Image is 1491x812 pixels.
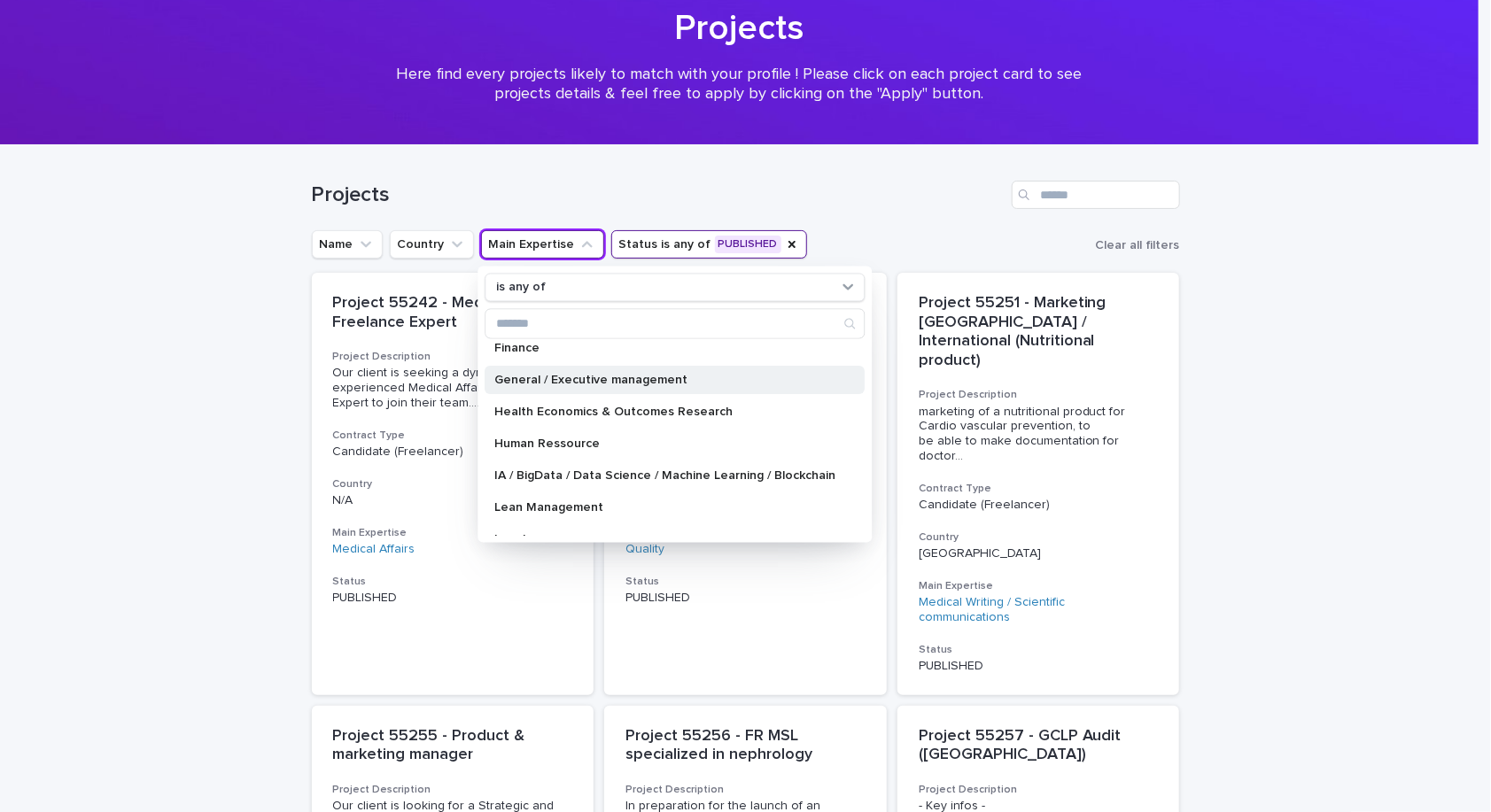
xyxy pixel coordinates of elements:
p: Human Ressource [495,437,836,450]
a: Project 55242 - Medical Affairs Freelance ExpertProject DescriptionOur client is seeking a dynami... [312,273,594,695]
p: Legal [495,533,836,545]
p: General / Executive management [495,374,836,386]
button: Clear all filters [1089,232,1180,259]
h3: Country [333,477,573,491]
a: Medical Affairs [333,542,415,557]
p: is any of [496,280,546,295]
p: Finance [495,342,836,354]
span: Our client is seeking a dynamic and experienced Medical Affairs Freelance Expert to join their te... [333,366,573,410]
p: Project 55255 - Product & marketing manager [333,727,573,765]
span: marketing of a nutritional product for Cardio vascular prevention, to be able to make documentati... [919,405,1159,464]
h1: Projects [312,182,1005,208]
p: Project 55251 - Marketing [GEOGRAPHIC_DATA] / International (Nutritional product) [919,294,1159,370]
h1: Projects [305,7,1173,50]
p: Candidate (Freelancer) [333,445,573,460]
button: Main Expertise [481,230,604,259]
h3: Project Description [919,783,1159,797]
h3: Project Description [919,388,1159,402]
p: N/A [333,493,573,508]
p: Project 55242 - Medical Affairs Freelance Expert [333,294,573,332]
p: Health Economics & Outcomes Research [495,406,836,418]
button: Status [611,230,807,259]
button: Name [312,230,383,259]
p: PUBLISHED [919,659,1159,674]
p: Lean Management [495,501,836,514]
h3: Status [919,643,1159,657]
h3: Main Expertise [919,579,1159,593]
p: Candidate (Freelancer) [919,498,1159,513]
a: Quality [625,542,664,557]
p: IA / BigData / Data Science / Machine Learning / Blockchain [495,469,836,482]
h3: Project Description [625,783,866,797]
p: PUBLISHED [333,591,573,606]
a: Project 55251 - Marketing [GEOGRAPHIC_DATA] / International (Nutritional product)Project Descript... [897,273,1180,695]
h3: Project Description [333,783,573,797]
h3: Country [919,530,1159,545]
p: [GEOGRAPHIC_DATA] [919,546,1159,561]
p: Project 55256 - FR MSL specialized in nephrology [625,727,866,765]
h3: Project Description [333,350,573,364]
input: Search [485,310,864,338]
div: Search [485,309,865,339]
p: Project 55257 - GCLP Audit ([GEOGRAPHIC_DATA]) [919,727,1159,765]
span: Clear all filters [1096,239,1180,251]
h3: Main Expertise [333,526,573,540]
h3: Status [333,575,573,589]
button: Country [390,230,474,259]
h3: Contract Type [333,429,573,443]
p: PUBLISHED [625,591,866,606]
input: Search [1012,181,1180,209]
a: Medical Writing / Scientific communications [919,595,1159,625]
p: Here find every projects likely to match with your profile ! Please click on each project card to... [384,66,1093,104]
h3: Status [625,575,866,589]
h3: Contract Type [919,482,1159,496]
